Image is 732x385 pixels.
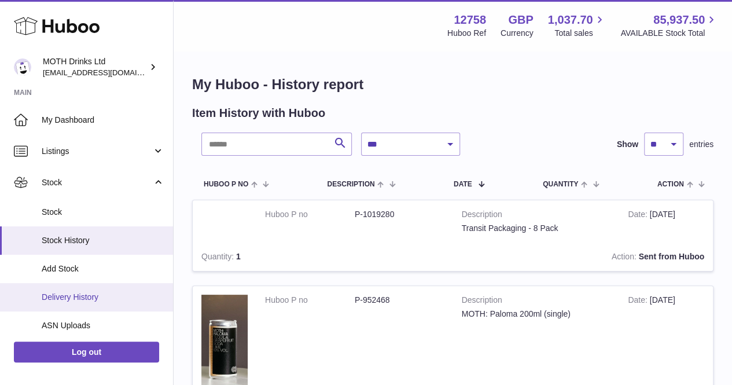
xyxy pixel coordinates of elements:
[192,105,325,121] h2: Item History with Huboo
[193,243,286,271] td: 1
[548,12,593,28] span: 1,037.70
[42,177,152,188] span: Stock
[620,28,718,39] span: AVAILABLE Stock Total
[42,320,164,331] span: ASN Uploads
[462,295,611,309] strong: Description
[628,295,649,307] strong: Date
[265,295,355,306] dt: Huboo P no
[454,181,472,188] span: Date
[617,139,638,150] label: Show
[501,28,534,39] div: Currency
[42,263,164,274] span: Add Stock
[192,75,713,94] h1: My Huboo - History report
[453,200,620,243] td: Transit Packaging - 8 Pack
[42,235,164,246] span: Stock History
[638,252,704,261] strong: Sent from Huboo
[612,252,639,264] strong: Action
[619,200,713,243] td: [DATE]
[14,58,31,76] img: orders@mothdrinks.com
[543,181,578,188] span: Quantity
[42,207,164,218] span: Stock
[462,209,611,223] strong: Description
[204,181,248,188] span: Huboo P no
[201,252,236,264] strong: Quantity
[447,28,486,39] div: Huboo Ref
[42,146,152,157] span: Listings
[355,295,444,306] dd: P-952468
[43,56,147,78] div: MOTH Drinks Ltd
[548,12,606,39] a: 1,037.70 Total sales
[265,209,355,220] dt: Huboo P no
[620,12,718,39] a: 85,937.50 AVAILABLE Stock Total
[554,28,606,39] span: Total sales
[689,139,713,150] span: entries
[327,181,374,188] span: Description
[14,342,159,362] a: Log out
[454,12,486,28] strong: 12758
[653,12,705,28] span: 85,937.50
[657,181,684,188] span: Action
[628,210,649,222] strong: Date
[355,209,444,220] dd: P-1019280
[42,292,164,303] span: Delivery History
[508,12,533,28] strong: GBP
[43,68,170,77] span: [EMAIL_ADDRESS][DOMAIN_NAME]
[42,115,164,126] span: My Dashboard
